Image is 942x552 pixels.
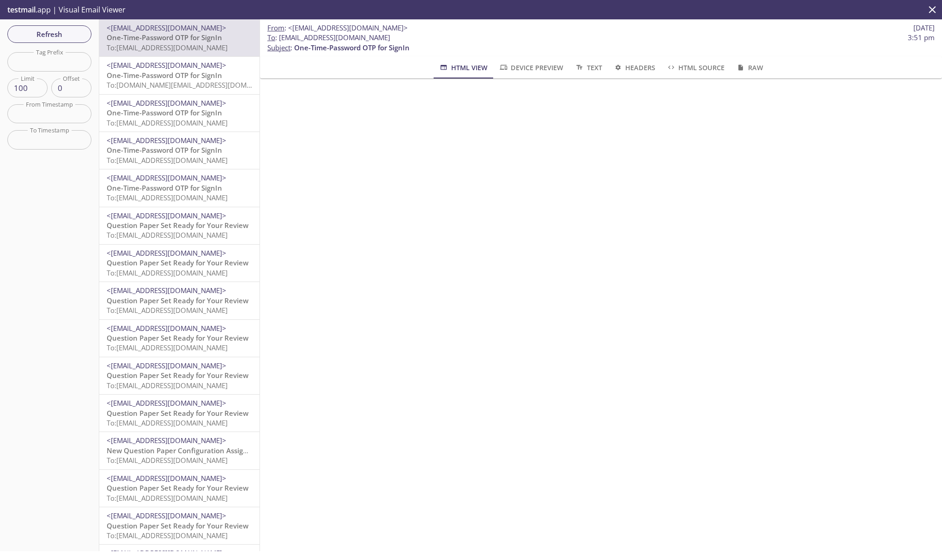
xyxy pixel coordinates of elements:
span: HTML Source [666,62,725,73]
span: One-Time-Password OTP for SignIn [107,33,222,42]
span: Subject [267,43,290,52]
div: <[EMAIL_ADDRESS][DOMAIN_NAME]>Question Paper Set Ready for Your ReviewTo:[EMAIL_ADDRESS][DOMAIN_N... [99,395,260,432]
span: From [267,23,284,32]
span: To: [EMAIL_ADDRESS][DOMAIN_NAME] [107,456,228,465]
span: Question Paper Set Ready for Your Review [107,258,248,267]
div: <[EMAIL_ADDRESS][DOMAIN_NAME]>Question Paper Set Ready for Your ReviewTo:[EMAIL_ADDRESS][DOMAIN_N... [99,357,260,394]
span: <[EMAIL_ADDRESS][DOMAIN_NAME]> [107,474,226,483]
span: : [EMAIL_ADDRESS][DOMAIN_NAME] [267,33,390,42]
span: To: [EMAIL_ADDRESS][DOMAIN_NAME] [107,418,228,427]
span: HTML View [439,62,487,73]
div: <[EMAIL_ADDRESS][DOMAIN_NAME]>Question Paper Set Ready for Your ReviewTo:[EMAIL_ADDRESS][DOMAIN_N... [99,320,260,357]
span: <[EMAIL_ADDRESS][DOMAIN_NAME]> [107,173,226,182]
span: <[EMAIL_ADDRESS][DOMAIN_NAME]> [107,436,226,445]
span: To: [DOMAIN_NAME][EMAIL_ADDRESS][DOMAIN_NAME] [107,80,282,90]
span: One-Time-Password OTP for SignIn [107,183,222,192]
div: <[EMAIL_ADDRESS][DOMAIN_NAME]>New Question Paper Configuration Assigned to YouTo:[EMAIL_ADDRESS][... [99,432,260,469]
span: <[EMAIL_ADDRESS][DOMAIN_NAME]> [107,136,226,145]
span: 3:51 pm [908,33,935,42]
span: Question Paper Set Ready for Your Review [107,296,248,305]
span: Question Paper Set Ready for Your Review [107,371,248,380]
div: <[EMAIL_ADDRESS][DOMAIN_NAME]>Question Paper Set Ready for Your ReviewTo:[EMAIL_ADDRESS][DOMAIN_N... [99,207,260,244]
span: New Question Paper Configuration Assigned to You [107,446,279,455]
div: <[EMAIL_ADDRESS][DOMAIN_NAME]>Question Paper Set Ready for Your ReviewTo:[EMAIL_ADDRESS][DOMAIN_N... [99,245,260,282]
button: Refresh [7,25,91,43]
span: <[EMAIL_ADDRESS][DOMAIN_NAME]> [107,361,226,370]
span: To: [EMAIL_ADDRESS][DOMAIN_NAME] [107,268,228,277]
span: <[EMAIL_ADDRESS][DOMAIN_NAME]> [288,23,408,32]
span: Device Preview [499,62,563,73]
span: To: [EMAIL_ADDRESS][DOMAIN_NAME] [107,230,228,240]
div: <[EMAIL_ADDRESS][DOMAIN_NAME]>Question Paper Set Ready for Your ReviewTo:[EMAIL_ADDRESS][DOMAIN_N... [99,470,260,507]
span: Question Paper Set Ready for Your Review [107,408,248,418]
div: <[EMAIL_ADDRESS][DOMAIN_NAME]>One-Time-Password OTP for SignInTo:[EMAIL_ADDRESS][DOMAIN_NAME] [99,95,260,132]
span: To: [EMAIL_ADDRESS][DOMAIN_NAME] [107,531,228,540]
span: <[EMAIL_ADDRESS][DOMAIN_NAME]> [107,286,226,295]
span: Question Paper Set Ready for Your Review [107,521,248,530]
span: <[EMAIL_ADDRESS][DOMAIN_NAME]> [107,398,226,408]
span: <[EMAIL_ADDRESS][DOMAIN_NAME]> [107,324,226,333]
span: <[EMAIL_ADDRESS][DOMAIN_NAME]> [107,248,226,258]
span: To: [EMAIL_ADDRESS][DOMAIN_NAME] [107,43,228,52]
span: <[EMAIL_ADDRESS][DOMAIN_NAME]> [107,98,226,108]
span: <[EMAIL_ADDRESS][DOMAIN_NAME]> [107,211,226,220]
span: One-Time-Password OTP for SignIn [294,43,410,52]
p: : [267,33,935,53]
span: Text [574,62,602,73]
span: : [267,23,408,33]
span: To: [EMAIL_ADDRESS][DOMAIN_NAME] [107,343,228,352]
div: <[EMAIL_ADDRESS][DOMAIN_NAME]>Question Paper Set Ready for Your ReviewTo:[EMAIL_ADDRESS][DOMAIN_N... [99,507,260,544]
span: To: [EMAIL_ADDRESS][DOMAIN_NAME] [107,156,228,165]
span: One-Time-Password OTP for SignIn [107,71,222,80]
span: To: [EMAIL_ADDRESS][DOMAIN_NAME] [107,118,228,127]
span: To: [EMAIL_ADDRESS][DOMAIN_NAME] [107,381,228,390]
div: <[EMAIL_ADDRESS][DOMAIN_NAME]>One-Time-Password OTP for SignInTo:[EMAIL_ADDRESS][DOMAIN_NAME] [99,169,260,206]
div: <[EMAIL_ADDRESS][DOMAIN_NAME]>One-Time-Password OTP for SignInTo:[DOMAIN_NAME][EMAIL_ADDRESS][DOM... [99,57,260,94]
span: To: [EMAIL_ADDRESS][DOMAIN_NAME] [107,193,228,202]
span: To: [EMAIL_ADDRESS][DOMAIN_NAME] [107,306,228,315]
span: [DATE] [913,23,935,33]
span: testmail [7,5,36,15]
span: Question Paper Set Ready for Your Review [107,333,248,342]
span: To [267,33,275,42]
span: One-Time-Password OTP for SignIn [107,108,222,117]
span: <[EMAIL_ADDRESS][DOMAIN_NAME]> [107,60,226,70]
div: <[EMAIL_ADDRESS][DOMAIN_NAME]>One-Time-Password OTP for SignInTo:[EMAIL_ADDRESS][DOMAIN_NAME] [99,19,260,56]
span: <[EMAIL_ADDRESS][DOMAIN_NAME]> [107,511,226,520]
div: <[EMAIL_ADDRESS][DOMAIN_NAME]>One-Time-Password OTP for SignInTo:[EMAIL_ADDRESS][DOMAIN_NAME] [99,132,260,169]
span: <[EMAIL_ADDRESS][DOMAIN_NAME]> [107,23,226,32]
span: One-Time-Password OTP for SignIn [107,145,222,155]
span: Question Paper Set Ready for Your Review [107,483,248,492]
span: Refresh [15,28,84,40]
div: <[EMAIL_ADDRESS][DOMAIN_NAME]>Question Paper Set Ready for Your ReviewTo:[EMAIL_ADDRESS][DOMAIN_N... [99,282,260,319]
span: Headers [613,62,655,73]
span: To: [EMAIL_ADDRESS][DOMAIN_NAME] [107,493,228,503]
span: Raw [736,62,763,73]
span: Question Paper Set Ready for Your Review [107,221,248,230]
